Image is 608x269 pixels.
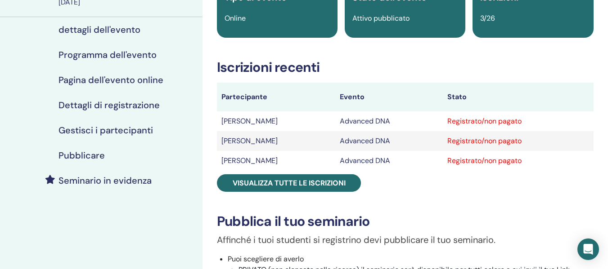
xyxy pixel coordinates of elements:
div: Open Intercom Messenger [577,238,599,260]
td: [PERSON_NAME] [217,131,335,151]
th: Partecipante [217,83,335,111]
p: Affinché i tuoi studenti si registrino devi pubblicare il tuo seminario. [217,233,594,247]
h4: Pagina dell'evento online [59,75,163,85]
th: Stato [443,83,594,111]
td: [PERSON_NAME] [217,111,335,131]
td: Advanced DNA [335,111,443,131]
td: [PERSON_NAME] [217,151,335,171]
th: Evento [335,83,443,111]
span: 3/26 [480,13,495,23]
h4: Seminario in evidenza [59,175,152,186]
a: Visualizza tutte le iscrizioni [217,174,361,192]
h4: Programma dell'evento [59,49,157,60]
div: Registrato/non pagato [447,116,589,127]
h4: Gestisci i partecipanti [59,125,153,136]
h4: Dettagli di registrazione [59,100,160,110]
div: Registrato/non pagato [447,136,589,146]
td: Advanced DNA [335,151,443,171]
h3: Pubblica il tuo seminario [217,213,594,229]
span: Online [225,13,246,23]
td: Advanced DNA [335,131,443,151]
h3: Iscrizioni recenti [217,59,594,75]
h4: Pubblicare [59,150,105,161]
h4: dettagli dell'evento [59,24,140,35]
span: Visualizza tutte le iscrizioni [233,178,346,188]
div: Registrato/non pagato [447,155,589,166]
span: Attivo pubblicato [352,13,410,23]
